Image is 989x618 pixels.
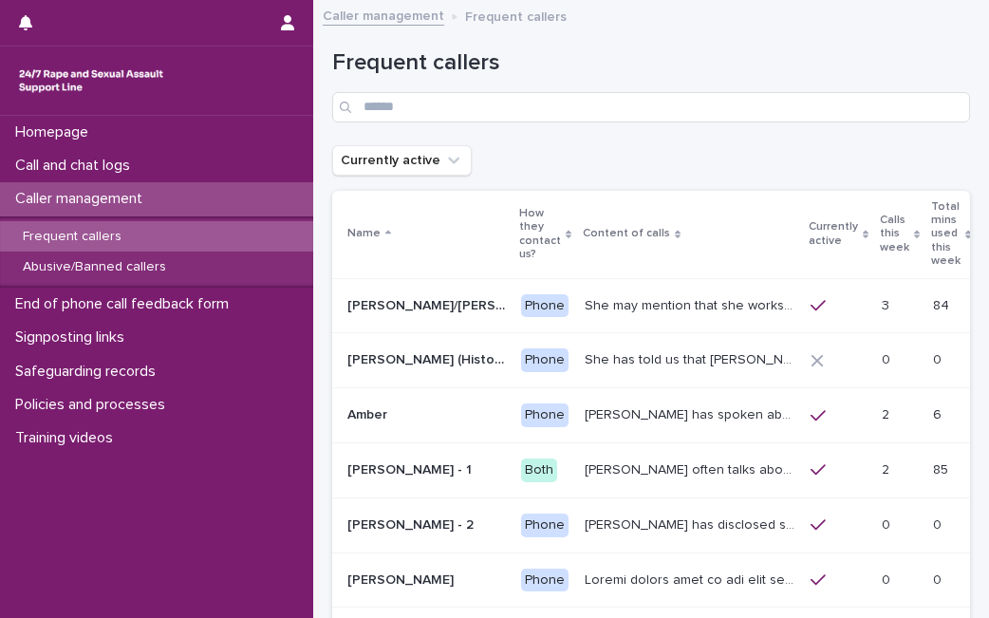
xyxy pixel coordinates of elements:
p: End of phone call feedback form [8,295,244,313]
button: Currently active [332,145,472,176]
input: Search [332,92,970,122]
p: Frequent callers [465,5,567,26]
div: Phone [521,294,569,318]
p: Signposting links [8,328,140,346]
p: How they contact us? [519,203,561,266]
p: 85 [933,459,952,478]
p: She may mention that she works as a Nanny, looking after two children. Abbie / Emily has let us k... [585,294,799,314]
p: Content of calls [583,223,670,244]
p: Amber [347,403,391,423]
p: She has told us that Prince Andrew was involved with her abuse. Men from Hollywood (or 'Hollywood... [585,348,799,368]
p: [PERSON_NAME] - 2 [347,514,477,534]
p: [PERSON_NAME] [347,569,457,589]
img: rhQMoQhaT3yELyF149Cw [15,62,167,100]
p: 6 [933,403,945,423]
p: Abbie/Emily (Anon/'I don't know'/'I can't remember') [347,294,510,314]
div: Phone [521,403,569,427]
p: Caller management [8,190,158,208]
div: Both [521,459,557,482]
p: 3 [882,294,893,314]
p: 0 [933,348,945,368]
p: Call and chat logs [8,157,145,175]
p: 84 [933,294,953,314]
p: 0 [882,569,894,589]
p: Currently active [809,216,858,252]
p: Total mins used this week [931,197,961,272]
p: Safeguarding records [8,363,171,381]
p: Name [347,223,381,244]
p: Amy often talks about being raped a night before or 2 weeks ago or a month ago. She also makes re... [585,459,799,478]
h1: Frequent callers [332,49,970,77]
div: Phone [521,348,569,372]
div: Phone [521,514,569,537]
p: Calls this week [880,210,909,258]
a: Caller management [323,4,444,26]
p: Abusive/Banned callers [8,259,181,275]
p: Training videos [8,429,128,447]
p: Policies and processes [8,396,180,414]
p: 2 [882,459,893,478]
p: Homepage [8,123,103,141]
p: 0 [933,569,945,589]
div: Phone [521,569,569,592]
p: [PERSON_NAME] - 1 [347,459,476,478]
p: Alison (Historic Plan) [347,348,510,368]
p: Amy has disclosed she has survived two rapes, one in the UK and the other in Australia in 2013. S... [585,514,799,534]
p: Andrew shared that he has been raped and beaten by a group of men in or near his home twice withi... [585,569,799,589]
p: 0 [882,514,894,534]
p: Amber has spoken about multiple experiences of sexual abuse. Amber told us she is now 18 (as of 0... [585,403,799,423]
p: 0 [882,348,894,368]
p: Frequent callers [8,229,137,245]
p: 0 [933,514,945,534]
p: 2 [882,403,893,423]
